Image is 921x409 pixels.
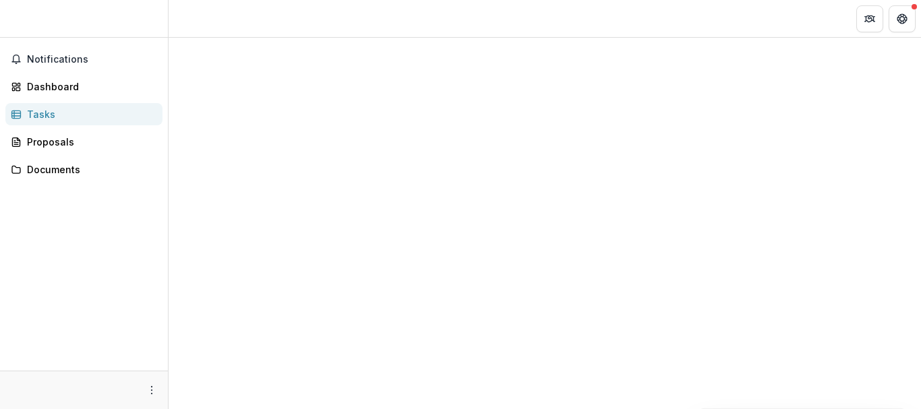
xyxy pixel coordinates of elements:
div: Documents [27,162,152,177]
button: More [144,382,160,398]
div: Proposals [27,135,152,149]
a: Dashboard [5,75,162,98]
button: Notifications [5,49,162,70]
div: Dashboard [27,80,152,94]
span: Notifications [27,54,157,65]
a: Proposals [5,131,162,153]
button: Get Help [889,5,916,32]
a: Documents [5,158,162,181]
button: Partners [856,5,883,32]
div: Tasks [27,107,152,121]
a: Tasks [5,103,162,125]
